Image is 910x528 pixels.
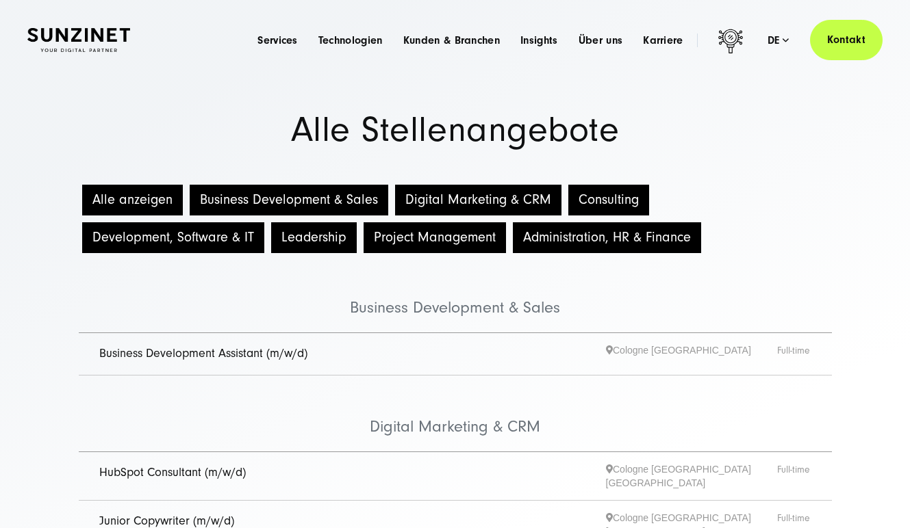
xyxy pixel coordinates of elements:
[403,34,500,47] a: Kunden & Branchen
[777,343,811,365] span: Full-time
[190,185,388,215] button: Business Development & Sales
[271,222,357,253] button: Leadership
[579,34,623,47] a: Über uns
[568,185,649,215] button: Consulting
[777,462,811,490] span: Full-time
[99,465,246,479] a: HubSpot Consultant (m/w/d)
[768,34,789,47] div: de
[99,514,234,528] a: Junior Copywriter (m/w/d)
[395,185,561,215] button: Digital Marketing & CRM
[643,34,683,47] a: Karriere
[318,34,383,47] a: Technologien
[27,113,883,147] h1: Alle Stellenangebote
[257,34,298,47] a: Services
[82,222,264,253] button: Development, Software & IT
[79,256,832,333] li: Business Development & Sales
[513,222,701,253] button: Administration, HR & Finance
[82,185,183,215] button: Alle anzeigen
[606,462,777,490] span: Cologne [GEOGRAPHIC_DATA] [GEOGRAPHIC_DATA]
[520,34,558,47] a: Insights
[606,343,777,365] span: Cologne [GEOGRAPHIC_DATA]
[364,222,506,253] button: Project Management
[810,20,883,60] a: Kontakt
[99,346,307,360] a: Business Development Assistant (m/w/d)
[79,375,832,452] li: Digital Marketing & CRM
[27,28,130,52] img: SUNZINET Full Service Digital Agentur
